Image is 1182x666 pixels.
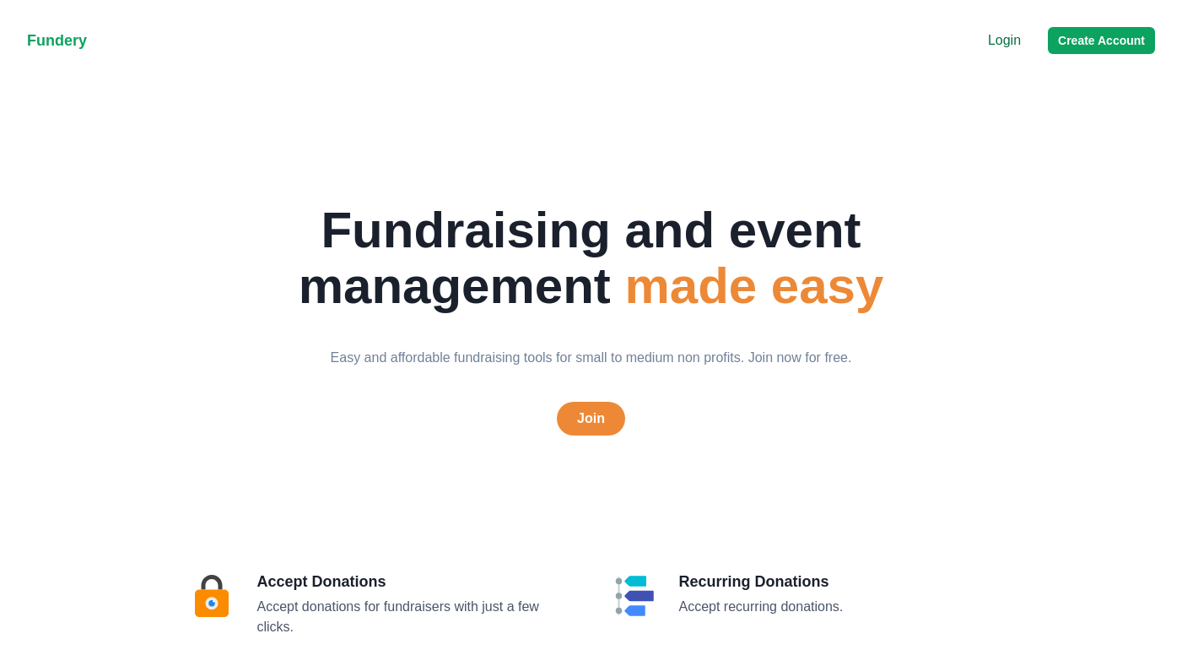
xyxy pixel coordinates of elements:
[27,30,111,52] p: Fundery
[679,571,844,593] p: Recurring Donations
[624,257,883,314] span: made easy
[173,203,1010,314] h2: Fundraising and event management
[331,348,852,368] p: Easy and affordable fundraising tools for small to medium non profits. Join now for free.
[257,571,575,593] p: Accept Donations
[679,597,844,617] div: Accept recurring donations.
[257,597,575,637] div: Accept donations for fundraisers with just a few clicks.
[557,402,625,436] a: Join
[988,30,1021,51] a: Login
[1048,27,1155,54] button: Create Account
